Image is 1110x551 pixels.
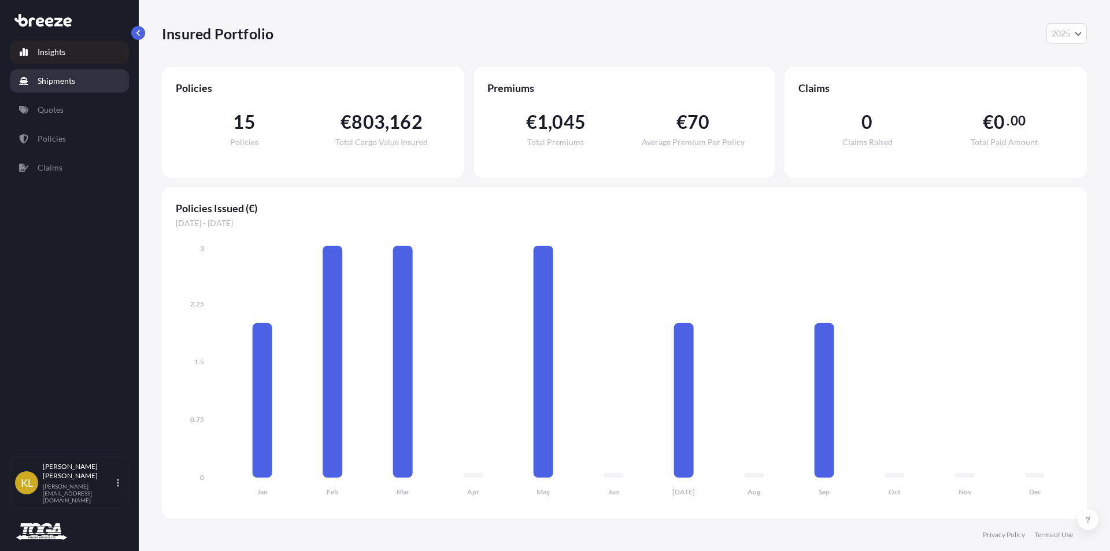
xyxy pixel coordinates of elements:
[200,244,204,253] tspan: 3
[536,487,550,496] tspan: May
[1029,487,1041,496] tspan: Dec
[487,81,762,95] span: Premiums
[190,415,204,424] tspan: 0.75
[983,530,1025,539] a: Privacy Policy
[327,487,338,496] tspan: Feb
[43,483,114,504] p: [PERSON_NAME][EMAIL_ADDRESS][DOMAIN_NAME]
[10,156,129,179] a: Claims
[548,113,552,131] span: ,
[194,357,204,366] tspan: 1.5
[14,523,69,541] img: organization-logo
[526,113,537,131] span: €
[819,487,830,496] tspan: Sep
[642,138,745,146] span: Average Premium Per Policy
[38,133,66,145] p: Policies
[335,138,428,146] span: Total Cargo Value Insured
[959,487,972,496] tspan: Nov
[889,487,901,496] tspan: Oct
[10,98,129,121] a: Quotes
[389,113,423,131] span: 162
[43,462,114,480] p: [PERSON_NAME] [PERSON_NAME]
[608,487,619,496] tspan: Jun
[341,113,351,131] span: €
[257,487,268,496] tspan: Jan
[861,113,872,131] span: 0
[176,81,450,95] span: Policies
[38,104,64,116] p: Quotes
[676,113,687,131] span: €
[798,81,1073,95] span: Claims
[176,217,1073,229] span: [DATE] - [DATE]
[994,113,1005,131] span: 0
[983,113,994,131] span: €
[38,162,62,173] p: Claims
[385,113,389,131] span: ,
[200,473,204,482] tspan: 0
[1046,23,1087,44] button: Year Selector
[687,113,709,131] span: 70
[38,75,75,87] p: Shipments
[672,487,695,496] tspan: [DATE]
[748,487,761,496] tspan: Aug
[38,46,65,58] p: Insights
[467,487,479,496] tspan: Apr
[230,138,258,146] span: Policies
[1052,28,1070,39] span: 2025
[397,487,409,496] tspan: Mar
[552,113,586,131] span: 045
[1007,116,1009,125] span: .
[1034,530,1073,539] a: Terms of Use
[842,138,893,146] span: Claims Raised
[233,113,255,131] span: 15
[351,113,385,131] span: 803
[190,299,204,308] tspan: 2.25
[527,138,584,146] span: Total Premiums
[162,24,273,43] p: Insured Portfolio
[10,40,129,64] a: Insights
[21,477,33,489] span: KL
[537,113,548,131] span: 1
[10,127,129,150] a: Policies
[1011,116,1026,125] span: 00
[176,201,1073,215] span: Policies Issued (€)
[971,138,1038,146] span: Total Paid Amount
[10,69,129,93] a: Shipments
